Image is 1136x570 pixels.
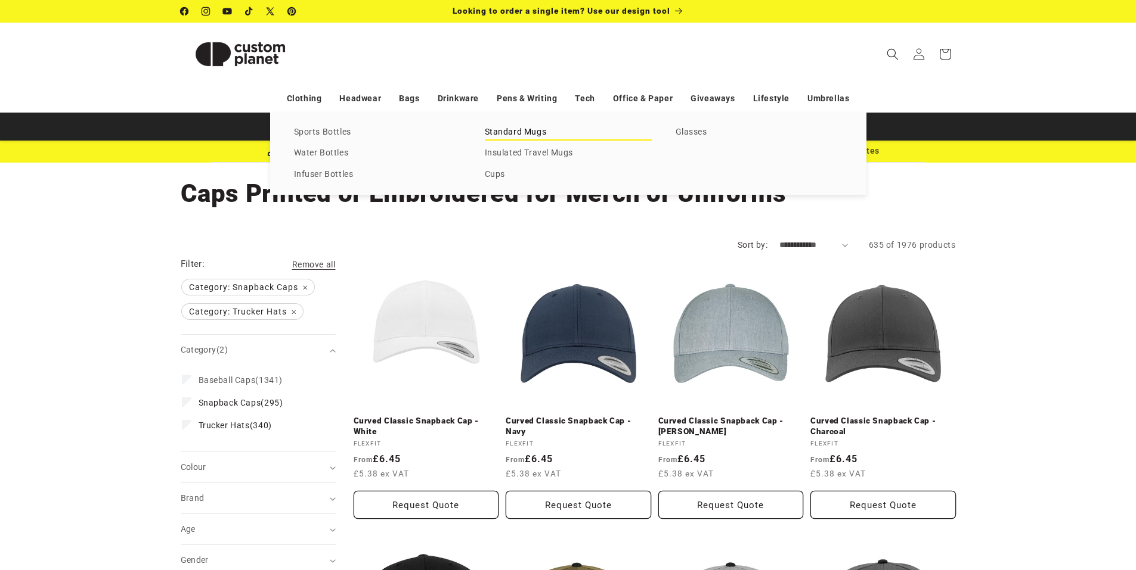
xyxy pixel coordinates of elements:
span: Colour [181,462,206,472]
a: Infuser Bottles [294,167,461,183]
h2: Filter: [181,257,205,271]
a: Category: Trucker Hats [181,304,304,319]
a: Curved Classic Snapback Cap - White [354,416,499,437]
a: Lifestyle [753,88,790,109]
span: (2) [216,345,228,354]
span: Age [181,524,196,534]
span: Looking to order a single item? Use our design tool [453,6,670,15]
iframe: Chat Widget [937,441,1136,570]
a: Office & Paper [613,88,673,109]
a: Drinkware [438,88,479,109]
label: Sort by: [738,240,767,250]
span: (295) [199,397,283,408]
span: (1341) [199,375,283,385]
a: Standard Mugs [485,124,652,141]
summary: Search [880,41,906,67]
button: Request Quote [810,491,956,519]
span: (340) [199,420,272,431]
a: Giveaways [691,88,735,109]
span: Snapback Caps [199,398,261,407]
summary: Brand (0 selected) [181,483,336,513]
span: Category [181,345,228,354]
span: Baseball Caps [199,375,256,385]
a: Headwear [339,88,381,109]
img: Custom Planet [181,27,300,81]
a: Water Bottles [294,145,461,161]
summary: Category (2 selected) [181,335,336,365]
span: Brand [181,493,205,503]
span: Category: Trucker Hats [182,304,303,319]
a: Curved Classic Snapback Cap - [PERSON_NAME] [658,416,804,437]
span: Remove all [292,260,336,269]
a: Tech [575,88,595,109]
button: Request Quote [658,491,804,519]
a: Umbrellas [807,88,849,109]
button: Request Quote [354,491,499,519]
a: Curved Classic Snapback Cap - Navy [506,416,651,437]
span: Trucker Hats [199,421,250,430]
summary: Age (0 selected) [181,514,336,544]
summary: Colour (0 selected) [181,452,336,482]
span: 635 of 1976 products [869,240,956,250]
span: Category: Snapback Caps [182,279,314,295]
a: Pens & Writing [497,88,557,109]
a: Remove all [292,257,336,272]
a: Cups [485,167,652,183]
a: Bags [399,88,419,109]
button: Request Quote [506,491,651,519]
a: Clothing [287,88,322,109]
a: Sports Bottles [294,124,461,141]
a: Curved Classic Snapback Cap - Charcoal [810,416,956,437]
span: Gender [181,555,209,565]
a: Category: Snapback Caps [181,279,315,295]
a: Custom Planet [176,23,304,85]
a: Insulated Travel Mugs [485,145,652,161]
a: Glasses [676,124,843,141]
